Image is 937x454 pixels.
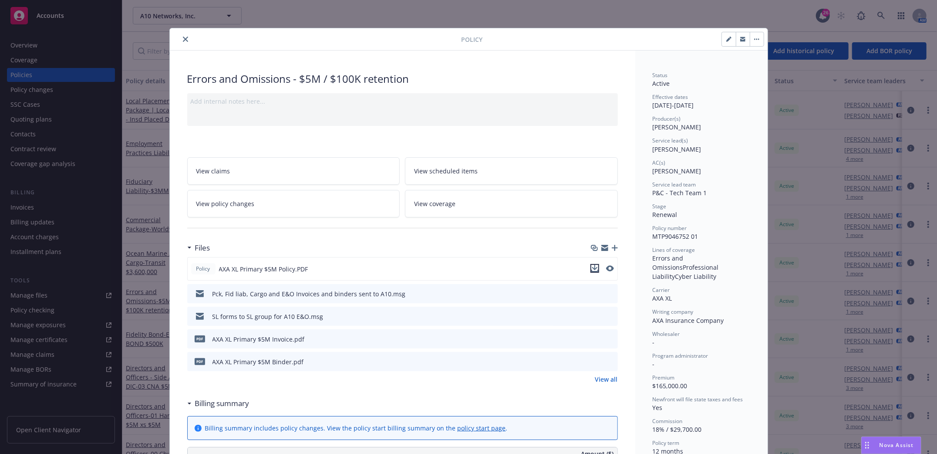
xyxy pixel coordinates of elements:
[653,167,701,175] span: [PERSON_NAME]
[653,93,750,110] div: [DATE] - [DATE]
[195,398,249,409] h3: Billing summary
[219,264,308,274] span: AXA XL Primary $5M Policy.PDF
[880,441,914,449] span: Nova Assist
[606,264,614,274] button: preview file
[653,254,685,271] span: Errors and Omissions
[607,335,614,344] button: preview file
[593,357,600,366] button: download file
[653,79,670,88] span: Active
[653,286,670,294] span: Carrier
[653,374,675,381] span: Premium
[593,335,600,344] button: download file
[195,242,210,254] h3: Files
[653,232,698,241] span: MTP9046752 01
[653,159,666,166] span: AC(s)
[405,157,618,185] a: View scheduled items
[187,71,618,86] div: Errors and Omissions - $5M / $100K retention
[653,338,655,346] span: -
[607,312,614,321] button: preview file
[653,203,667,210] span: Stage
[653,263,721,281] span: Professional Liability
[606,265,614,271] button: preview file
[653,316,724,325] span: AXA Insurance Company
[653,137,688,144] span: Service lead(s)
[653,352,708,359] span: Program administrator
[653,425,702,434] span: 18% / $29,700.00
[205,424,508,433] div: Billing summary includes policy changes. View the policy start billing summary on the .
[653,417,683,425] span: Commission
[196,199,255,208] span: View policy changes
[195,335,205,342] span: pdf
[653,189,707,197] span: P&C - Tech Team 1
[187,190,400,217] a: View policy changes
[458,424,506,432] a: policy start page
[607,289,614,298] button: preview file
[593,312,600,321] button: download file
[212,312,324,321] div: SL forms to SL group for A10 E&O.msg
[653,93,688,101] span: Effective dates
[653,360,655,368] span: -
[675,272,717,281] span: Cyber Liability
[191,97,614,106] div: Add internal notes here...
[653,181,696,188] span: Service lead team
[653,396,743,403] span: Newfront will file state taxes and fees
[607,357,614,366] button: preview file
[653,382,688,390] span: $165,000.00
[653,246,695,254] span: Lines of coverage
[653,439,680,447] span: Policy term
[414,166,478,176] span: View scheduled items
[212,357,304,366] div: AXA XL Primary $5M Binder.pdf
[196,166,230,176] span: View claims
[195,358,205,365] span: pdf
[653,308,694,315] span: Writing company
[187,242,210,254] div: Files
[212,335,305,344] div: AXA XL Primary $5M Invoice.pdf
[861,437,921,454] button: Nova Assist
[653,210,677,219] span: Renewal
[462,35,483,44] span: Policy
[862,437,873,454] div: Drag to move
[590,264,599,274] button: download file
[593,289,600,298] button: download file
[595,375,618,384] a: View all
[195,265,212,273] span: Policy
[212,289,406,298] div: Pck, Fid liab, Cargo and E&O Invoices and binders sent to A10.msg
[187,157,400,185] a: View claims
[653,71,668,79] span: Status
[414,199,455,208] span: View coverage
[653,224,687,232] span: Policy number
[590,264,599,273] button: download file
[653,403,663,412] span: Yes
[653,330,680,338] span: Wholesaler
[653,145,701,153] span: [PERSON_NAME]
[653,294,672,302] span: AXA XL
[405,190,618,217] a: View coverage
[653,123,701,131] span: [PERSON_NAME]
[187,398,249,409] div: Billing summary
[653,115,681,122] span: Producer(s)
[180,34,191,44] button: close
